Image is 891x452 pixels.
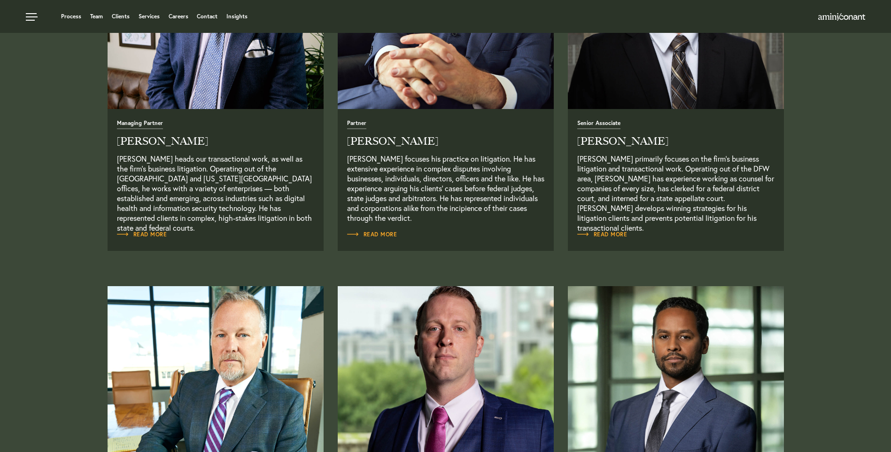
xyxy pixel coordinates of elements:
[90,14,103,19] a: Team
[577,232,628,237] span: Read More
[347,232,397,237] span: Read More
[818,13,865,21] img: Amini & Conant
[577,136,775,147] h2: [PERSON_NAME]
[226,14,248,19] a: Insights
[112,14,130,19] a: Clients
[347,230,397,239] a: Read Full Bio
[117,136,314,147] h2: [PERSON_NAME]
[197,14,217,19] a: Contact
[577,119,775,223] a: Read Full Bio
[169,14,188,19] a: Careers
[61,14,81,19] a: Process
[577,120,620,129] span: Senior Associate
[818,14,865,21] a: Home
[347,154,544,223] p: [PERSON_NAME] focuses his practice on litigation. He has extensive experience in complex disputes...
[139,14,160,19] a: Services
[577,230,628,239] a: Read Full Bio
[347,136,544,147] h2: [PERSON_NAME]
[117,232,167,237] span: Read More
[117,119,314,223] a: Read Full Bio
[117,120,163,129] span: Managing Partner
[117,230,167,239] a: Read Full Bio
[117,154,314,223] p: [PERSON_NAME] heads our transactional work, as well as the firm’s business litigation. Operating ...
[347,119,544,223] a: Read Full Bio
[347,120,366,129] span: Partner
[577,154,775,223] p: [PERSON_NAME] primarily focuses on the firm’s business litigation and transactional work. Operati...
